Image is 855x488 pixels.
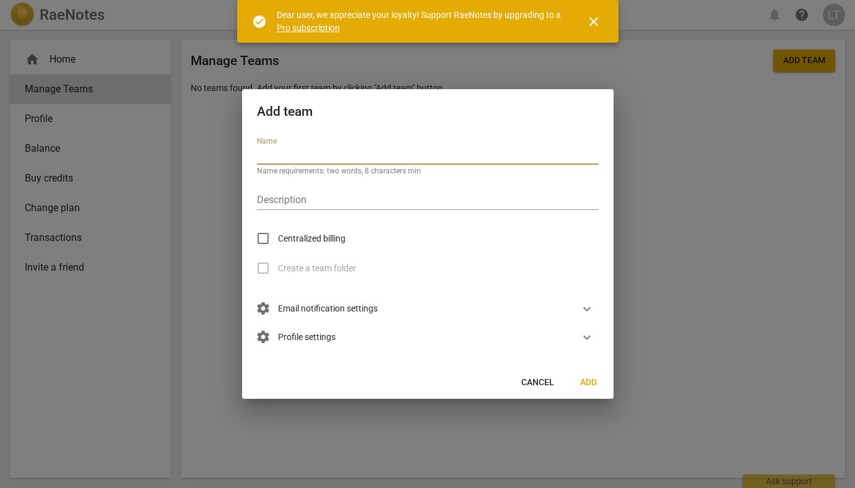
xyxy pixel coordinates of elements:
[257,331,336,344] span: Profile settings
[257,137,277,145] label: Name
[257,302,378,316] span: Email notification settings
[579,330,594,345] span: expand_more
[579,377,599,389] span: Add
[252,14,267,29] span: check_circle
[586,14,601,29] span: close
[578,300,596,318] button: Show more
[277,9,564,34] div: Dear user, we appreciate your loyalty! Support RaeNotes by upgrading to a
[578,328,596,347] button: Show more
[569,372,609,394] button: Add
[579,7,609,37] button: Close
[257,167,599,175] p: Name requirements: two words, 8 characters min
[256,329,271,344] span: settings
[511,372,564,394] button: Cancel
[521,377,554,389] span: Cancel
[278,262,356,275] span: Create a team folder
[278,232,345,245] span: Centralized billing
[256,301,271,316] span: settings
[257,104,599,120] h2: Add team
[579,302,594,316] span: expand_more
[277,23,340,33] a: Pro subscription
